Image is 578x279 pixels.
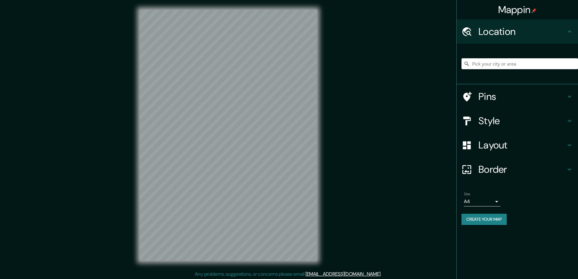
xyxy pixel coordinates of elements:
[457,133,578,157] div: Layout
[381,270,382,278] div: .
[457,19,578,44] div: Location
[478,139,566,151] h4: Layout
[478,163,566,175] h4: Border
[524,255,571,272] iframe: Help widget launcher
[478,90,566,103] h4: Pins
[457,157,578,182] div: Border
[464,197,500,206] div: A4
[478,115,566,127] h4: Style
[306,271,380,277] a: [EMAIL_ADDRESS][DOMAIN_NAME]
[457,84,578,109] div: Pins
[464,192,470,197] label: Size
[461,58,578,69] input: Pick your city or area
[478,26,566,38] h4: Location
[457,109,578,133] div: Style
[140,10,317,261] canvas: Map
[498,4,537,16] h4: Mappin
[382,270,384,278] div: .
[195,270,381,278] p: Any problems, suggestions, or concerns please email .
[532,8,536,13] img: pin-icon.png
[461,214,507,225] button: Create your map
